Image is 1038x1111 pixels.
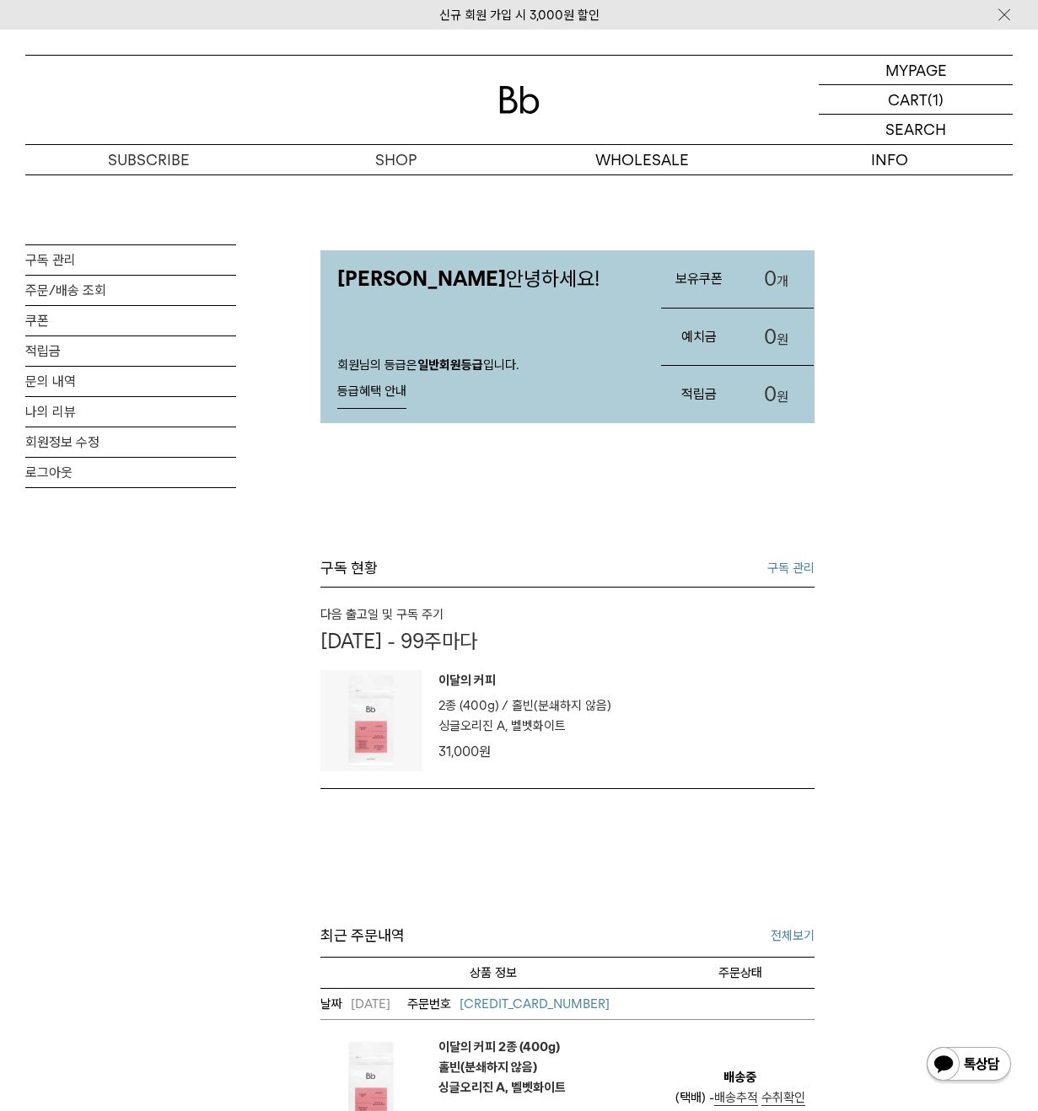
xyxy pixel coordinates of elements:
[888,85,928,114] p: CART
[438,716,566,736] p: 싱글오리진 A, 벨벳화이트
[738,309,815,366] a: 0원
[714,1090,758,1105] span: 배송추적
[439,8,600,23] a: 신규 회원 가입 시 3,000원 할인
[438,1037,566,1098] em: 이달의 커피 2종 (400g) 홀빈(분쇄하지 않음) 싱글오리진 A, 벨벳화이트
[925,1045,1013,1086] img: 카카오톡 채널 1:1 채팅 버튼
[438,741,611,763] div: 31,000
[885,115,946,144] p: SEARCH
[272,145,519,174] a: SHOP
[767,558,815,578] a: 구독 관리
[761,1090,805,1106] a: 수취확인
[738,366,815,423] a: 0원
[761,1090,805,1105] span: 수취확인
[320,924,405,948] span: 최근 주문내역
[819,56,1013,85] a: MYPAGE
[819,85,1013,115] a: CART (1)
[25,367,236,396] a: 문의 내역
[337,375,406,409] a: 등급혜택 안내
[661,314,738,359] h3: 예치금
[320,957,666,988] th: 상품명/옵션
[320,250,644,308] p: 안녕하세요!
[661,256,738,301] h3: 보유쿠폰
[885,56,947,84] p: MYPAGE
[320,670,422,771] img: 상품이미지
[320,994,390,1014] em: [DATE]
[25,397,236,427] a: 나의 리뷰
[25,276,236,305] a: 주문/배송 조회
[460,996,610,1012] span: [CREDIT_CARD_NUMBER]
[25,245,236,275] a: 구독 관리
[25,306,236,335] a: 쿠폰
[675,1087,805,1108] div: (택배) -
[320,629,815,653] p: [DATE] - 99주마다
[320,604,815,625] h6: 다음 출고일 및 구독 주기
[25,458,236,487] a: 로그아웃
[764,266,777,291] span: 0
[25,145,272,174] a: SUBSCRIBE
[407,994,610,1014] a: [CREDIT_CARD_NUMBER]
[25,336,236,366] a: 적립금
[417,357,483,373] strong: 일반회원등급
[320,670,815,771] a: 상품이미지 이달의 커피 2종 (400g) / 홀빈(분쇄하지 않음) 싱글오리진 A, 벨벳화이트 31,000원
[928,85,944,114] p: (1)
[764,382,777,406] span: 0
[320,558,378,578] h3: 구독 현황
[479,743,491,759] span: 원
[738,250,815,308] a: 0개
[25,427,236,457] a: 회원정보 수정
[320,604,815,653] a: 다음 출고일 및 구독 주기 [DATE] - 99주마다
[766,145,1013,174] p: INFO
[771,926,815,946] a: 전체보기
[320,341,644,423] div: 회원님의 등급은 입니다.
[337,266,506,291] strong: [PERSON_NAME]
[714,1090,758,1106] a: 배송추적
[519,145,766,174] p: WHOLESALE
[723,1067,756,1087] em: 배송중
[438,670,611,695] p: 이달의 커피
[666,957,815,988] th: 주문상태
[764,325,777,349] span: 0
[512,695,611,716] p: 홀빈(분쇄하지 않음)
[438,698,508,713] span: 2종 (400g) /
[438,1037,566,1098] a: 이달의 커피 2종 (400g)홀빈(분쇄하지 않음)싱글오리진 A, 벨벳화이트
[499,86,540,114] img: 로고
[661,372,738,416] h3: 적립금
